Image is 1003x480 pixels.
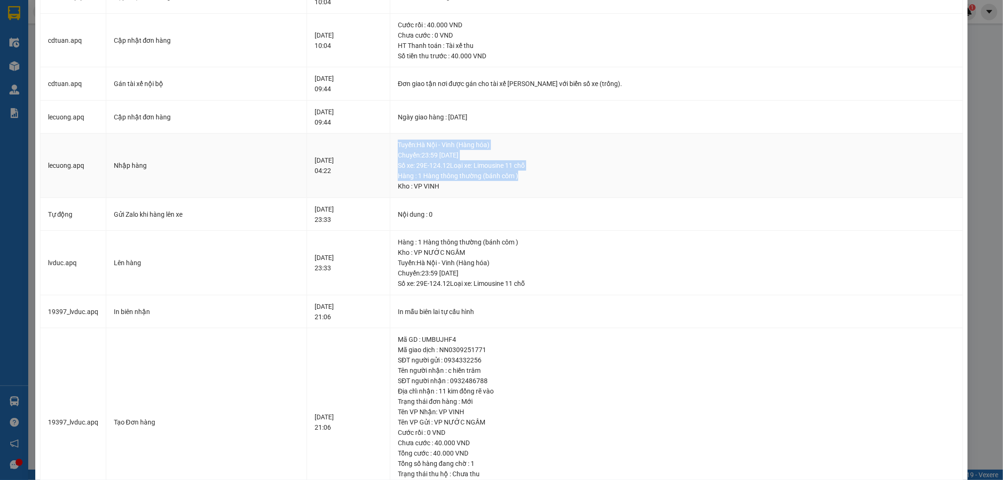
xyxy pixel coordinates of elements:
div: [DATE] 23:33 [315,252,382,273]
div: Cước rồi : 40.000 VND [398,20,955,30]
div: Kho : VP NƯỚC NGẦM [398,247,955,258]
td: lvduc.apq [40,231,106,295]
div: Cập nhật đơn hàng [114,112,300,122]
div: Trạng thái thu hộ : Chưa thu [398,469,955,479]
div: In biên nhận [114,307,300,317]
div: In mẫu biên lai tự cấu hình [398,307,955,317]
div: SĐT người gửi : 0934332256 [398,355,955,365]
div: Tên VP Gửi : VP NƯỚC NGẦM [398,417,955,427]
div: [DATE] 21:06 [315,412,382,433]
div: Gán tài xế nội bộ [114,79,300,89]
div: Mã giao dịch : NN0309251771 [398,345,955,355]
div: Hàng : 1 Hàng thông thường (bánh côm ) [398,171,955,181]
div: [DATE] 21:06 [315,301,382,322]
div: Cước rồi : 0 VND [398,427,955,438]
div: Nội dung : 0 [398,209,955,220]
div: SĐT người nhận : 0932486788 [398,376,955,386]
div: Địa chỉ nhận : 11 kim đồng rẽ vào [398,386,955,396]
div: HT Thanh toán : Tài xế thu [398,40,955,51]
div: Hàng : 1 Hàng thông thường (bánh côm ) [398,237,955,247]
td: lecuong.apq [40,101,106,134]
div: Đơn giao tận nơi được gán cho tài xế [PERSON_NAME] với biển số xe (trống). [398,79,955,89]
td: cdtuan.apq [40,67,106,101]
div: [DATE] 04:22 [315,155,382,176]
div: Lên hàng [114,258,300,268]
td: cdtuan.apq [40,14,106,68]
td: 19397_lvduc.apq [40,295,106,329]
div: [DATE] 10:04 [315,30,382,51]
div: Số tiền thu trước : 40.000 VND [398,51,955,61]
div: Ngày giao hàng : [DATE] [398,112,955,122]
div: Tuyến : Hà Nội - Vinh (Hàng hóa) Chuyến: 23:59 [DATE] Số xe: 29E-124.12 Loại xe: Limousine 11 chỗ [398,258,955,289]
div: Tạo Đơn hàng [114,417,300,427]
div: Chưa cước : 0 VND [398,30,955,40]
div: Chưa cước : 40.000 VND [398,438,955,448]
div: Trạng thái đơn hàng : Mới [398,396,955,407]
div: [DATE] 23:33 [315,204,382,225]
td: lecuong.apq [40,134,106,198]
div: Tuyến : Hà Nội - Vinh (Hàng hóa) Chuyến: 23:59 [DATE] Số xe: 29E-124.12 Loại xe: Limousine 11 chỗ [398,140,955,171]
div: Tên VP Nhận: VP VINH [398,407,955,417]
div: [DATE] 09:44 [315,107,382,127]
div: Kho : VP VINH [398,181,955,191]
div: Mã GD : UMBUJHF4 [398,334,955,345]
div: Tên người nhận : c hiền trâm [398,365,955,376]
div: Cập nhật đơn hàng [114,35,300,46]
div: [DATE] 09:44 [315,73,382,94]
div: Tổng số hàng đang chờ : 1 [398,458,955,469]
td: Tự động [40,198,106,231]
div: Nhập hàng [114,160,300,171]
div: Tổng cước : 40.000 VND [398,448,955,458]
div: Gửi Zalo khi hàng lên xe [114,209,300,220]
